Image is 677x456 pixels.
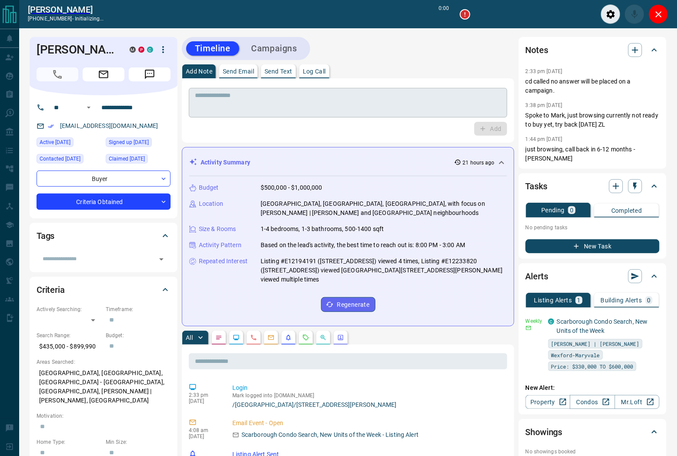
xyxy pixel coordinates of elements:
[138,47,144,53] div: property.ca
[526,77,660,95] p: cd called no answer will be placed on a campaign.
[37,438,101,446] p: Home Type:
[37,67,78,81] span: Call
[60,122,158,129] a: [EMAIL_ADDRESS][DOMAIN_NAME]
[223,68,254,74] p: Send Email
[84,102,94,113] button: Open
[321,297,375,312] button: Regenerate
[147,47,153,53] div: condos.ca
[37,279,171,300] div: Criteria
[526,395,570,409] a: Property
[577,297,581,303] p: 1
[303,68,326,74] p: Log Call
[541,207,565,213] p: Pending
[130,47,136,53] div: mrloft.ca
[261,199,507,218] p: [GEOGRAPHIC_DATA], [GEOGRAPHIC_DATA], [GEOGRAPHIC_DATA], with focus on [PERSON_NAME] | [PERSON_NA...
[526,102,563,108] p: 3:38 pm [DATE]
[265,68,292,74] p: Send Text
[557,318,648,334] a: Scarborough Condo Search, New Units of the Week
[37,194,171,210] div: Criteria Obtained
[37,366,171,408] p: [GEOGRAPHIC_DATA], [GEOGRAPHIC_DATA], [GEOGRAPHIC_DATA] - [GEOGRAPHIC_DATA], [GEOGRAPHIC_DATA], [...
[189,427,219,433] p: 4:08 am
[625,4,644,24] div: Mute
[320,334,327,341] svg: Opportunities
[186,68,212,74] p: Add Note
[199,225,236,234] p: Size & Rooms
[109,154,145,163] span: Claimed [DATE]
[526,266,660,287] div: Alerts
[526,221,660,234] p: No pending tasks
[526,176,660,197] div: Tasks
[83,67,124,81] span: Email
[232,401,504,408] a: /[GEOGRAPHIC_DATA]/[STREET_ADDRESS][PERSON_NAME]
[199,199,223,208] p: Location
[215,334,222,341] svg: Notes
[37,137,101,150] div: Tue Sep 09 2025
[526,40,660,60] div: Notes
[189,433,219,439] p: [DATE]
[37,154,101,166] div: Wed May 14 2025
[37,229,54,243] h2: Tags
[37,43,117,57] h1: [PERSON_NAME]
[189,154,507,171] div: Activity Summary21 hours ago
[243,41,306,56] button: Campaigns
[37,358,171,366] p: Areas Searched:
[232,392,504,399] p: Mark logged into [DOMAIN_NAME]
[241,430,419,439] p: Scarborough Condo Search, New Units of the Week - Listing Alert
[199,183,219,192] p: Budget
[649,4,668,24] div: Close
[109,138,149,147] span: Signed up [DATE]
[75,16,104,22] span: initializing...
[570,207,573,213] p: 0
[106,305,171,313] p: Timeframe:
[261,257,507,284] p: Listing #E12194191 ([STREET_ADDRESS]) viewed 4 times, Listing #E12233820 ([STREET_ADDRESS]) viewe...
[534,297,572,303] p: Listing Alerts
[463,159,495,167] p: 21 hours ago
[37,339,101,354] p: $435,000 - $899,990
[526,111,660,129] p: Spoke to Mark, just browsing currently not ready to buy yet, try back [DATE] ZL
[601,297,642,303] p: Building Alerts
[199,257,248,266] p: Repeated Interest
[189,398,219,404] p: [DATE]
[155,253,168,265] button: Open
[570,395,615,409] a: Condos
[611,208,642,214] p: Completed
[526,145,660,163] p: just browsing, call back in 6-12 months -[PERSON_NAME]
[526,179,547,193] h2: Tasks
[37,171,171,187] div: Buyer
[106,438,171,446] p: Min Size:
[37,283,65,297] h2: Criteria
[28,15,104,23] p: [PHONE_NUMBER] -
[647,297,651,303] p: 0
[40,154,80,163] span: Contacted [DATE]
[189,392,219,398] p: 2:33 pm
[526,239,660,253] button: New Task
[551,339,640,348] span: [PERSON_NAME] | [PERSON_NAME]
[439,4,449,24] p: 0:00
[261,241,465,250] p: Based on the lead's activity, the best time to reach out is: 8:00 PM - 3:00 AM
[526,422,660,443] div: Showings
[250,334,257,341] svg: Calls
[526,383,660,392] p: New Alert:
[526,269,548,283] h2: Alerts
[337,334,344,341] svg: Agent Actions
[526,448,660,456] p: No showings booked
[302,334,309,341] svg: Requests
[40,138,70,147] span: Active [DATE]
[232,383,504,392] p: Login
[285,334,292,341] svg: Listing Alerts
[601,4,620,24] div: Audio Settings
[37,412,171,420] p: Motivation:
[261,183,322,192] p: $500,000 - $1,000,000
[129,67,171,81] span: Message
[48,123,54,129] svg: Email Verified
[548,319,554,325] div: condos.ca
[186,41,239,56] button: Timeline
[268,334,275,341] svg: Emails
[232,419,504,428] p: Email Event - Open
[551,362,633,371] span: Price: $330,000 TO $600,000
[261,225,384,234] p: 1-4 bedrooms, 1-3 bathrooms, 500-1400 sqft
[526,317,543,325] p: Weekly
[28,4,104,15] a: [PERSON_NAME]
[37,332,101,339] p: Search Range:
